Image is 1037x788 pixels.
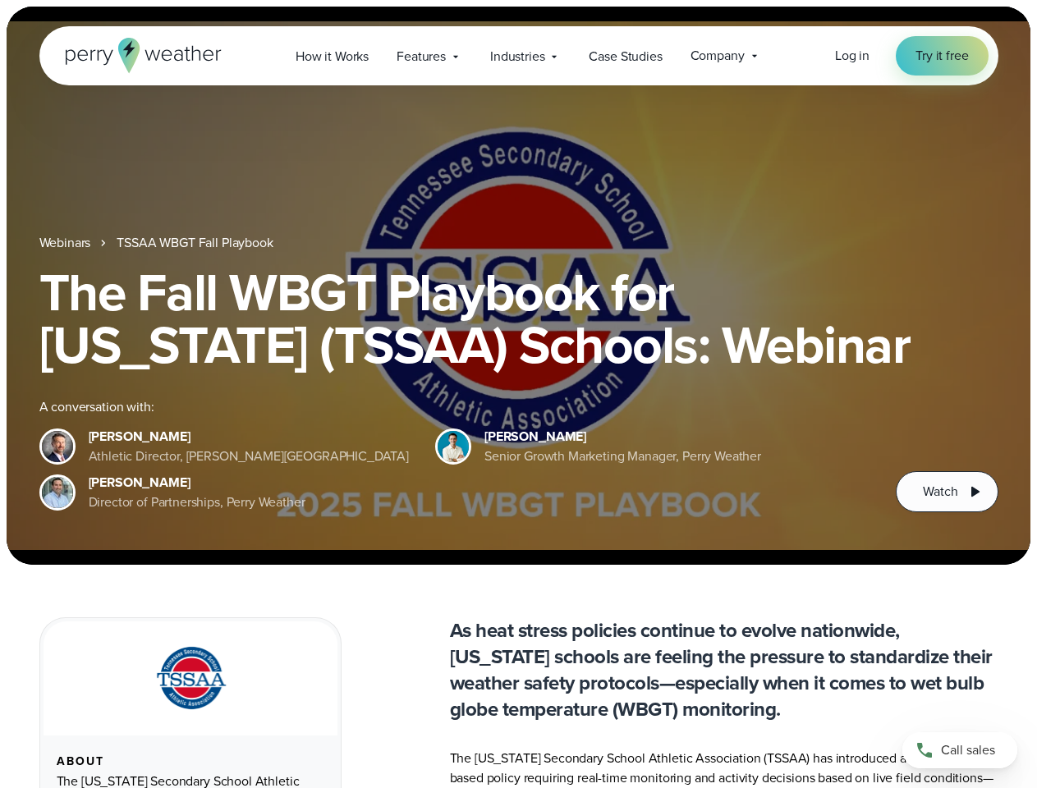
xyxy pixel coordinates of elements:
[89,447,410,466] div: Athletic Director, [PERSON_NAME][GEOGRAPHIC_DATA]
[835,46,870,66] a: Log in
[575,39,676,73] a: Case Studies
[57,755,324,768] div: About
[397,47,446,66] span: Features
[282,39,383,73] a: How it Works
[438,431,469,462] img: Spencer Patton, Perry Weather
[915,46,968,66] span: Try it free
[484,427,761,447] div: [PERSON_NAME]
[39,233,998,253] nav: Breadcrumb
[902,732,1017,768] a: Call sales
[835,46,870,65] span: Log in
[89,492,305,512] div: Director of Partnerships, Perry Weather
[450,617,998,722] p: As heat stress policies continue to evolve nationwide, [US_STATE] schools are feeling the pressur...
[923,482,957,502] span: Watch
[589,47,662,66] span: Case Studies
[39,233,91,253] a: Webinars
[896,471,998,512] button: Watch
[135,641,245,716] img: TSSAA-Tennessee-Secondary-School-Athletic-Association.svg
[941,740,995,760] span: Call sales
[39,397,870,417] div: A conversation with:
[42,431,73,462] img: Brian Wyatt
[296,47,369,66] span: How it Works
[490,47,544,66] span: Industries
[896,36,988,76] a: Try it free
[89,427,410,447] div: [PERSON_NAME]
[42,477,73,508] img: Jeff Wood
[484,447,761,466] div: Senior Growth Marketing Manager, Perry Weather
[89,473,305,492] div: [PERSON_NAME]
[691,46,745,66] span: Company
[117,233,273,253] a: TSSAA WBGT Fall Playbook
[39,266,998,371] h1: The Fall WBGT Playbook for [US_STATE] (TSSAA) Schools: Webinar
